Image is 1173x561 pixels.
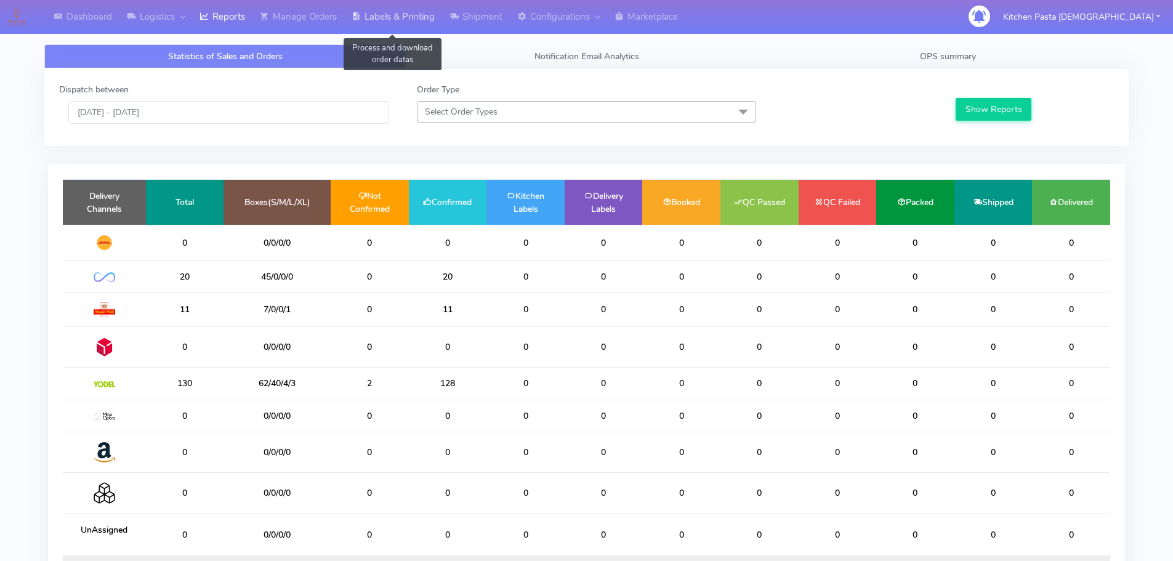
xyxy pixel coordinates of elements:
[954,326,1033,367] td: 0
[799,225,877,260] td: 0
[331,293,409,326] td: 0
[224,326,331,367] td: 0/0/0/0
[409,225,487,260] td: 0
[799,514,877,555] td: 0
[565,432,643,472] td: 0
[486,432,565,472] td: 0
[168,50,283,62] span: Statistics of Sales and Orders
[799,326,877,367] td: 0
[876,473,954,514] td: 0
[1032,326,1110,367] td: 0
[94,336,115,358] img: DPD
[224,225,331,260] td: 0/0/0/0
[799,368,877,400] td: 0
[642,368,720,400] td: 0
[146,400,224,432] td: 0
[409,473,487,514] td: 0
[565,225,643,260] td: 0
[1032,180,1110,225] td: Delivered
[876,180,954,225] td: Packed
[799,400,877,432] td: 0
[94,482,115,504] img: Collection
[68,101,389,124] input: Pick the Daterange
[1032,225,1110,260] td: 0
[331,514,409,555] td: 0
[146,260,224,293] td: 20
[954,368,1033,400] td: 0
[146,326,224,367] td: 0
[876,260,954,293] td: 0
[720,225,799,260] td: 0
[954,225,1033,260] td: 0
[94,235,115,251] img: DHL
[94,272,115,283] img: OnFleet
[994,4,1169,30] button: Kitchen Pasta [DEMOGRAPHIC_DATA]
[1032,400,1110,432] td: 0
[876,432,954,472] td: 0
[1032,473,1110,514] td: 0
[642,473,720,514] td: 0
[565,368,643,400] td: 0
[876,326,954,367] td: 0
[954,400,1033,432] td: 0
[409,514,487,555] td: 0
[565,326,643,367] td: 0
[63,180,146,225] td: Delivery Channels
[331,326,409,367] td: 0
[920,50,976,62] span: OPS summary
[94,302,115,317] img: Royal Mail
[720,260,799,293] td: 0
[486,326,565,367] td: 0
[331,400,409,432] td: 0
[720,293,799,326] td: 0
[642,432,720,472] td: 0
[486,260,565,293] td: 0
[642,180,720,225] td: Booked
[72,523,136,536] p: UnAssigned
[1032,260,1110,293] td: 0
[1032,368,1110,400] td: 0
[642,225,720,260] td: 0
[224,180,331,225] td: Boxes(S/M/L/XL)
[224,260,331,293] td: 45/0/0/0
[146,225,224,260] td: 0
[565,180,643,225] td: Delivery Labels
[876,514,954,555] td: 0
[642,514,720,555] td: 0
[331,225,409,260] td: 0
[224,432,331,472] td: 0/0/0/0
[59,83,129,96] label: Dispatch between
[720,326,799,367] td: 0
[486,180,565,225] td: Kitchen Labels
[331,432,409,472] td: 0
[1032,514,1110,555] td: 0
[799,293,877,326] td: 0
[1032,293,1110,326] td: 0
[409,260,487,293] td: 20
[565,514,643,555] td: 0
[642,260,720,293] td: 0
[224,400,331,432] td: 0/0/0/0
[486,473,565,514] td: 0
[486,514,565,555] td: 0
[565,293,643,326] td: 0
[146,180,224,225] td: Total
[94,413,115,421] img: MaxOptra
[486,368,565,400] td: 0
[799,432,877,472] td: 0
[409,432,487,472] td: 0
[954,432,1033,472] td: 0
[94,381,115,387] img: Yodel
[799,180,877,225] td: QC Failed
[146,473,224,514] td: 0
[642,293,720,326] td: 0
[486,400,565,432] td: 0
[876,368,954,400] td: 0
[642,400,720,432] td: 0
[409,326,487,367] td: 0
[954,180,1033,225] td: Shipped
[94,442,115,463] img: Amazon
[565,400,643,432] td: 0
[331,368,409,400] td: 2
[642,326,720,367] td: 0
